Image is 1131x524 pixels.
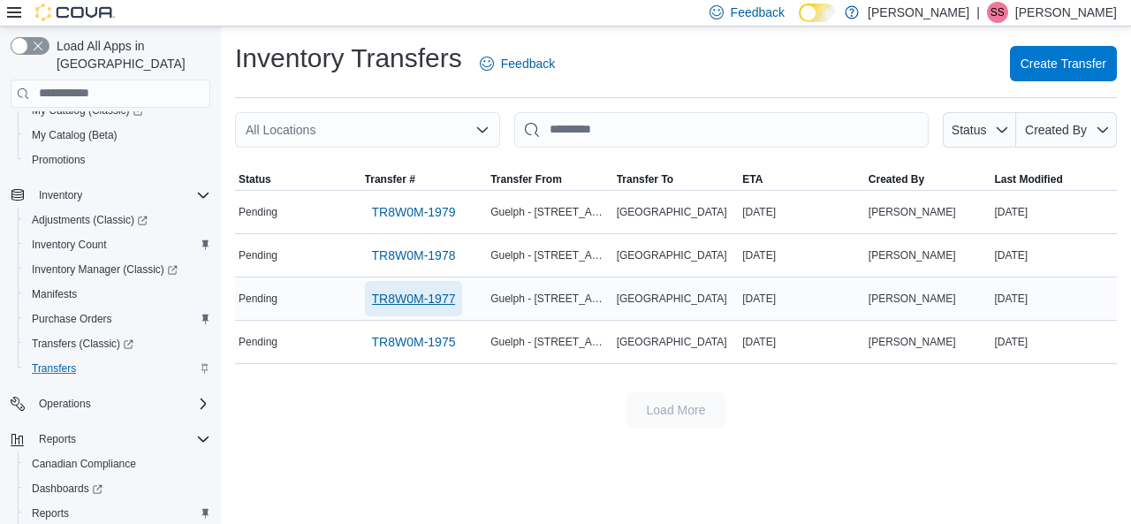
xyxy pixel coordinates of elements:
[25,209,155,231] a: Adjustments (Classic)
[869,248,956,262] span: [PERSON_NAME]
[4,183,217,208] button: Inventory
[39,188,82,202] span: Inventory
[361,169,488,190] button: Transfer #
[490,205,610,219] span: Guelph - [STREET_ADDRESS][PERSON_NAME]
[49,37,210,72] span: Load All Apps in [GEOGRAPHIC_DATA]
[372,247,456,264] span: TR8W0M-1978
[617,335,727,349] span: [GEOGRAPHIC_DATA]
[739,245,865,266] div: [DATE]
[18,232,217,257] button: Inventory Count
[991,288,1117,309] div: [DATE]
[4,427,217,452] button: Reports
[1016,112,1117,148] button: Created By
[372,333,456,351] span: TR8W0M-1975
[869,205,956,219] span: [PERSON_NAME]
[365,281,463,316] a: TR8W0M-1977
[490,172,562,186] span: Transfer From
[25,100,210,121] span: My Catalog (Classic)
[18,148,217,172] button: Promotions
[613,169,740,190] button: Transfer To
[32,312,112,326] span: Purchase Orders
[987,2,1008,23] div: Samuel Somos
[991,245,1117,266] div: [DATE]
[739,288,865,309] div: [DATE]
[32,238,107,252] span: Inventory Count
[25,453,210,475] span: Canadian Compliance
[32,185,89,206] button: Inventory
[501,55,555,72] span: Feedback
[991,331,1117,353] div: [DATE]
[617,205,727,219] span: [GEOGRAPHIC_DATA]
[25,478,210,499] span: Dashboards
[739,169,865,190] button: ETA
[25,503,210,524] span: Reports
[25,259,185,280] a: Inventory Manager (Classic)
[32,457,136,471] span: Canadian Compliance
[32,287,77,301] span: Manifests
[865,169,991,190] button: Created By
[994,172,1062,186] span: Last Modified
[731,4,785,21] span: Feedback
[617,292,727,306] span: [GEOGRAPHIC_DATA]
[25,358,83,379] a: Transfers
[25,453,143,475] a: Canadian Compliance
[25,333,140,354] a: Transfers (Classic)
[365,172,415,186] span: Transfer #
[952,123,987,137] span: Status
[372,290,456,308] span: TR8W0M-1977
[32,185,210,206] span: Inventory
[799,4,836,22] input: Dark Mode
[25,478,110,499] a: Dashboards
[976,2,980,23] p: |
[18,307,217,331] button: Purchase Orders
[239,248,277,262] span: Pending
[25,308,119,330] a: Purchase Orders
[235,41,462,76] h1: Inventory Transfers
[32,213,148,227] span: Adjustments (Classic)
[32,128,118,142] span: My Catalog (Beta)
[239,292,277,306] span: Pending
[365,324,463,360] a: TR8W0M-1975
[490,248,610,262] span: Guelph - [STREET_ADDRESS][PERSON_NAME]
[25,259,210,280] span: Inventory Manager (Classic)
[4,391,217,416] button: Operations
[475,123,490,137] button: Open list of options
[18,331,217,356] a: Transfers (Classic)
[626,392,725,428] button: Load More
[32,506,69,520] span: Reports
[25,125,125,146] a: My Catalog (Beta)
[239,172,271,186] span: Status
[1010,46,1117,81] button: Create Transfer
[25,333,210,354] span: Transfers (Classic)
[18,452,217,476] button: Canadian Compliance
[25,149,210,171] span: Promotions
[25,358,210,379] span: Transfers
[39,432,76,446] span: Reports
[32,429,210,450] span: Reports
[868,2,969,23] p: [PERSON_NAME]
[39,397,91,411] span: Operations
[1021,55,1106,72] span: Create Transfer
[647,401,706,419] span: Load More
[32,361,76,376] span: Transfers
[25,100,150,121] a: My Catalog (Classic)
[25,503,76,524] a: Reports
[18,476,217,501] a: Dashboards
[1025,123,1087,137] span: Created By
[32,337,133,351] span: Transfers (Classic)
[239,335,277,349] span: Pending
[991,169,1117,190] button: Last Modified
[18,123,217,148] button: My Catalog (Beta)
[18,98,217,123] a: My Catalog (Classic)
[32,393,210,414] span: Operations
[799,22,800,23] span: Dark Mode
[235,169,361,190] button: Status
[18,208,217,232] a: Adjustments (Classic)
[365,238,463,273] a: TR8W0M-1978
[739,331,865,353] div: [DATE]
[617,248,727,262] span: [GEOGRAPHIC_DATA]
[32,482,102,496] span: Dashboards
[487,169,613,190] button: Transfer From
[869,172,924,186] span: Created By
[739,201,865,223] div: [DATE]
